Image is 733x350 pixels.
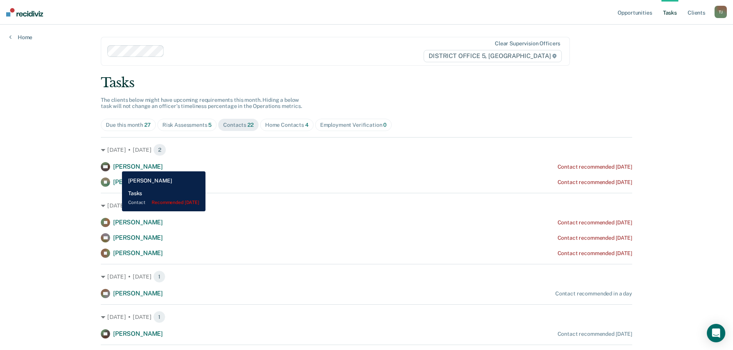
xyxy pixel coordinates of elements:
span: 1 [153,270,165,283]
span: DISTRICT OFFICE 5, [GEOGRAPHIC_DATA] [424,50,562,62]
span: [PERSON_NAME] [113,234,163,241]
button: TJ [715,6,727,18]
span: 27 [144,122,151,128]
a: Home [9,34,32,41]
span: 2 [153,144,166,156]
div: Contact recommended [DATE] [558,219,632,226]
span: [PERSON_NAME] [113,330,163,337]
div: Risk Assessments [162,122,212,128]
div: Home Contacts [265,122,309,128]
div: Contact recommended [DATE] [558,164,632,170]
div: Open Intercom Messenger [707,324,725,342]
div: Contacts [223,122,254,128]
div: Contact recommended [DATE] [558,331,632,337]
div: Contact recommended in a day [555,290,632,297]
div: Employment Verification [320,122,387,128]
span: [PERSON_NAME] [113,219,163,226]
span: [PERSON_NAME] [113,290,163,297]
span: [PERSON_NAME] [113,249,163,257]
div: [DATE] • [DATE] 3 [101,199,632,212]
div: Due this month [106,122,151,128]
div: Tasks [101,75,632,91]
span: 22 [247,122,254,128]
span: 0 [383,122,387,128]
div: T J [715,6,727,18]
span: 4 [305,122,309,128]
div: Contact recommended [DATE] [558,250,632,257]
div: [DATE] • [DATE] 2 [101,144,632,156]
div: [DATE] • [DATE] 1 [101,270,632,283]
div: Contact recommended [DATE] [558,235,632,241]
span: [PERSON_NAME] [113,178,163,186]
div: Contact recommended [DATE] [558,179,632,186]
div: [DATE] • [DATE] 1 [101,311,632,323]
div: Clear supervision officers [495,40,560,47]
span: 1 [153,311,165,323]
img: Recidiviz [6,8,43,17]
span: [PERSON_NAME] [113,163,163,170]
span: The clients below might have upcoming requirements this month. Hiding a below task will not chang... [101,97,302,109]
span: 5 [208,122,212,128]
span: 3 [153,199,167,212]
